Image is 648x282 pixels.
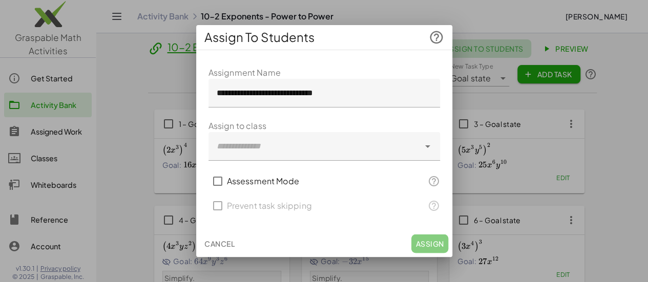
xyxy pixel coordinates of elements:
label: Assign to class [208,120,266,132]
button: Cancel [200,234,239,253]
span: Cancel [204,239,235,248]
label: Assignment Name [208,67,281,79]
label: Assessment Mode [227,169,299,193]
span: Assign To Students [204,29,315,46]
